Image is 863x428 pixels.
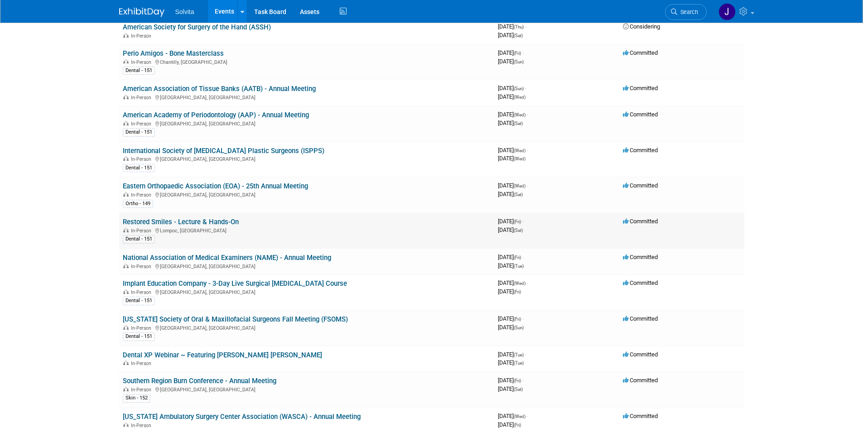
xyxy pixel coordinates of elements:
[665,4,707,20] a: Search
[123,279,347,288] a: Implant Education Company - 3-Day Live Surgical [MEDICAL_DATA] Course
[498,385,523,392] span: [DATE]
[514,387,523,392] span: (Sat)
[514,192,523,197] span: (Sat)
[525,85,526,91] span: -
[527,279,528,286] span: -
[123,95,129,99] img: In-Person Event
[514,219,521,224] span: (Fri)
[123,423,129,427] img: In-Person Event
[498,191,523,197] span: [DATE]
[514,264,524,269] span: (Tue)
[514,59,524,64] span: (Sun)
[123,93,491,101] div: [GEOGRAPHIC_DATA], [GEOGRAPHIC_DATA]
[525,23,526,30] span: -
[623,315,658,322] span: Committed
[123,128,155,136] div: Dental - 151
[514,255,521,260] span: (Fri)
[498,85,526,91] span: [DATE]
[514,33,523,38] span: (Sat)
[131,228,154,234] span: In-Person
[498,288,521,295] span: [DATE]
[498,413,528,419] span: [DATE]
[123,254,331,262] a: National Association of Medical Examiners (NAME) - Annual Meeting
[123,226,491,234] div: Lompoc, [GEOGRAPHIC_DATA]
[498,93,526,100] span: [DATE]
[123,182,308,190] a: Eastern Orthopaedic Association (EOA) - 25th Annual Meeting
[498,147,528,154] span: [DATE]
[131,289,154,295] span: In-Person
[123,324,491,331] div: [GEOGRAPHIC_DATA], [GEOGRAPHIC_DATA]
[498,155,526,162] span: [DATE]
[498,254,524,260] span: [DATE]
[522,315,524,322] span: -
[623,23,660,30] span: Considering
[123,228,129,232] img: In-Person Event
[527,413,528,419] span: -
[498,324,524,331] span: [DATE]
[623,85,658,91] span: Committed
[123,332,155,341] div: Dental - 151
[123,147,324,155] a: International Society of [MEDICAL_DATA] Plastic Surgeons (ISPPS)
[123,325,129,330] img: In-Person Event
[498,377,524,384] span: [DATE]
[123,264,129,268] img: In-Person Event
[123,67,155,75] div: Dental - 151
[514,148,526,153] span: (Wed)
[123,164,155,172] div: Dental - 151
[514,352,524,357] span: (Tue)
[514,414,526,419] span: (Wed)
[677,9,698,15] span: Search
[123,387,129,391] img: In-Person Event
[623,413,658,419] span: Committed
[131,361,154,366] span: In-Person
[514,317,521,322] span: (Fri)
[498,262,524,269] span: [DATE]
[123,191,491,198] div: [GEOGRAPHIC_DATA], [GEOGRAPHIC_DATA]
[131,387,154,393] span: In-Person
[623,182,658,189] span: Committed
[623,351,658,358] span: Committed
[123,49,224,58] a: Perio Amigos - Bone Masterclass
[525,351,526,358] span: -
[514,51,521,56] span: (Fri)
[131,192,154,198] span: In-Person
[123,297,155,305] div: Dental - 151
[498,32,523,38] span: [DATE]
[131,156,154,162] span: In-Person
[123,111,309,119] a: American Academy of Periodontology (AAP) - Annual Meeting
[123,315,348,323] a: [US_STATE] Society of Oral & Maxillofacial Surgeons Fall Meeting (FSOMS)
[498,226,523,233] span: [DATE]
[623,147,658,154] span: Committed
[514,86,524,91] span: (Sun)
[623,279,658,286] span: Committed
[514,423,521,428] span: (Fri)
[514,281,526,286] span: (Wed)
[123,120,491,127] div: [GEOGRAPHIC_DATA], [GEOGRAPHIC_DATA]
[498,279,528,286] span: [DATE]
[123,218,239,226] a: Restored Smiles - Lecture & Hands-On
[498,315,524,322] span: [DATE]
[498,120,523,126] span: [DATE]
[123,361,129,365] img: In-Person Event
[123,351,322,359] a: Dental XP Webinar ~ Featuring [PERSON_NAME] [PERSON_NAME]
[522,218,524,225] span: -
[123,262,491,269] div: [GEOGRAPHIC_DATA], [GEOGRAPHIC_DATA]
[131,325,154,331] span: In-Person
[498,49,524,56] span: [DATE]
[498,218,524,225] span: [DATE]
[123,85,316,93] a: American Association of Tissue Banks (AATB) - Annual Meeting
[522,49,524,56] span: -
[514,112,526,117] span: (Wed)
[123,289,129,294] img: In-Person Event
[623,111,658,118] span: Committed
[623,254,658,260] span: Committed
[527,111,528,118] span: -
[123,156,129,161] img: In-Person Event
[514,289,521,294] span: (Fri)
[498,421,521,428] span: [DATE]
[123,155,491,162] div: [GEOGRAPHIC_DATA], [GEOGRAPHIC_DATA]
[514,183,526,188] span: (Wed)
[131,33,154,39] span: In-Person
[498,23,526,30] span: [DATE]
[123,192,129,197] img: In-Person Event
